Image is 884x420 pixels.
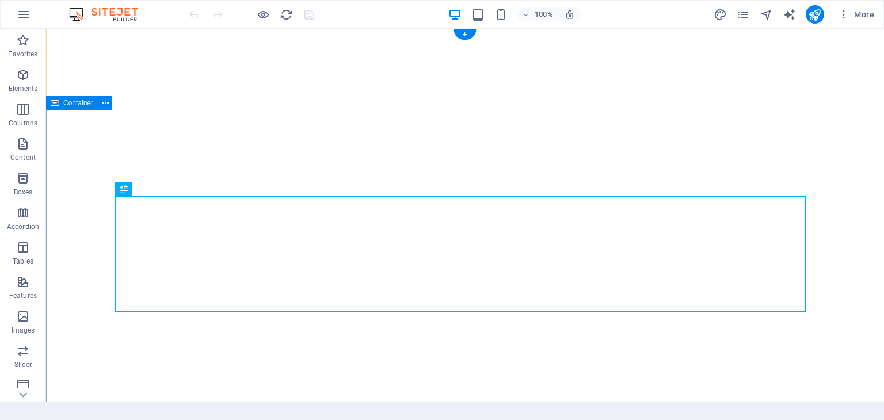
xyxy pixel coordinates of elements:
[12,326,35,335] p: Images
[63,100,93,106] span: Container
[565,9,575,20] i: On resize automatically adjust zoom level to fit chosen device.
[783,8,796,21] i: AI Writer
[517,7,558,21] button: 100%
[737,8,750,21] i: Pages (Ctrl+Alt+S)
[760,7,773,21] button: navigator
[9,84,38,93] p: Elements
[9,291,37,300] p: Features
[14,188,33,197] p: Boxes
[838,9,874,20] span: More
[714,8,727,21] i: Design (Ctrl+Alt+Y)
[760,8,773,21] i: Navigator
[833,5,879,24] button: More
[535,7,553,21] h6: 100%
[806,5,824,24] button: publish
[737,7,750,21] button: pages
[280,8,293,21] i: Reload page
[279,7,293,21] button: reload
[783,7,797,21] button: text_generator
[256,7,270,21] button: Click here to leave preview mode and continue editing
[7,222,39,231] p: Accordion
[808,8,821,21] i: Publish
[14,360,32,369] p: Slider
[66,7,153,21] img: Editor Logo
[8,49,37,59] p: Favorites
[454,29,476,40] div: +
[13,257,33,266] p: Tables
[10,153,36,162] p: Content
[9,119,37,128] p: Columns
[714,7,727,21] button: design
